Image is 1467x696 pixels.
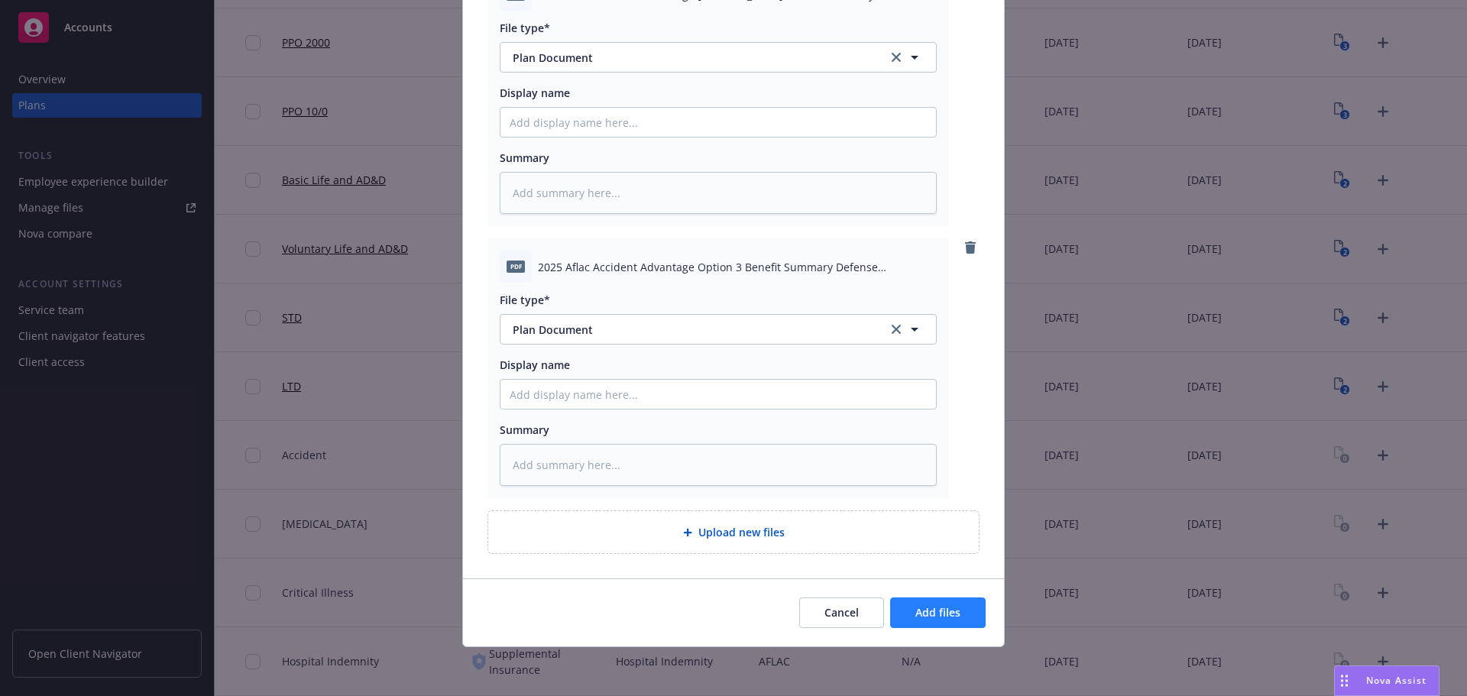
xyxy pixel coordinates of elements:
[500,151,549,165] span: Summary
[890,597,986,628] button: Add files
[513,322,866,338] span: Plan Document
[698,524,785,540] span: Upload new files
[887,320,905,338] a: clear selection
[500,314,937,345] button: Plan Documentclear selection
[500,380,936,409] input: Add display name here...
[887,48,905,66] a: clear selection
[500,86,570,100] span: Display name
[915,605,960,620] span: Add files
[500,358,570,372] span: Display name
[1366,674,1427,687] span: Nova Assist
[500,42,937,73] button: Plan Documentclear selection
[538,259,937,275] span: 2025 Aflac Accident Advantage Option 3 Benefit Summary Defense Unicorns.PDF
[961,238,980,257] a: remove
[824,605,859,620] span: Cancel
[1335,666,1354,695] div: Drag to move
[500,293,550,307] span: File type*
[500,422,549,437] span: Summary
[513,50,866,66] span: Plan Document
[1334,665,1439,696] button: Nova Assist
[799,597,884,628] button: Cancel
[487,510,980,554] div: Upload new files
[500,21,550,35] span: File type*
[507,261,525,272] span: PDF
[500,108,936,137] input: Add display name here...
